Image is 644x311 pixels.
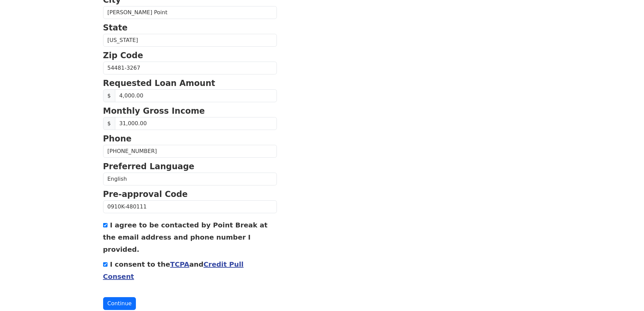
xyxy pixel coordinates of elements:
strong: Preferred Language [103,162,194,171]
input: Pre-approval Code [103,200,277,213]
input: Monthly Gross Income [115,117,277,130]
input: City [103,6,277,19]
button: Continue [103,297,136,310]
strong: State [103,23,128,32]
span: $ [103,117,115,130]
input: Phone [103,145,277,158]
label: I agree to be contacted by Point Break at the email address and phone number I provided. [103,221,268,253]
input: Zip Code [103,62,277,74]
input: Requested Loan Amount [115,89,277,102]
strong: Pre-approval Code [103,190,188,199]
strong: Requested Loan Amount [103,79,215,88]
a: TCPA [170,260,189,268]
strong: Zip Code [103,51,143,60]
p: Monthly Gross Income [103,105,277,117]
label: I consent to the and [103,260,244,281]
strong: Phone [103,134,132,143]
span: $ [103,89,115,102]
